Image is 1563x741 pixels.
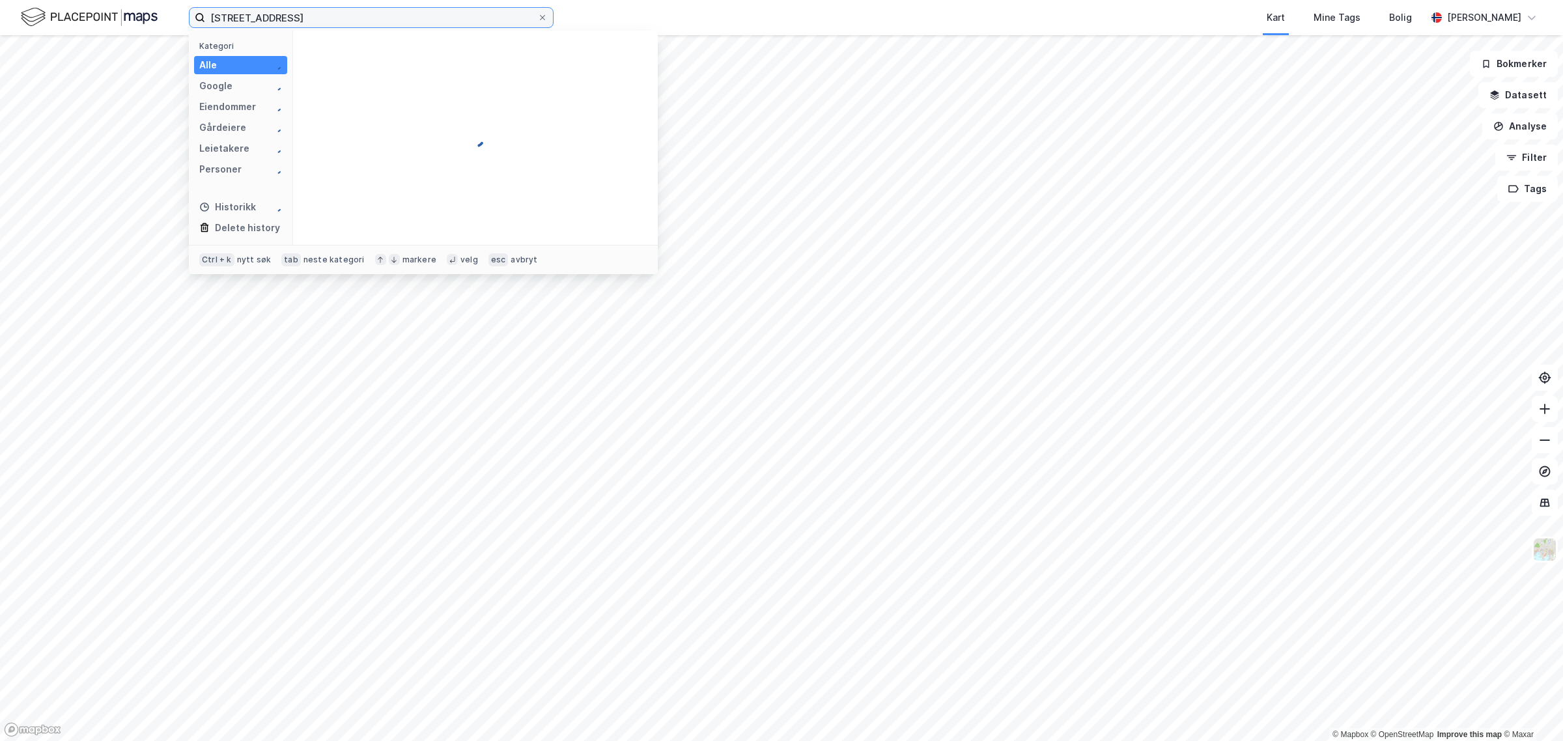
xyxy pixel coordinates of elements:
[205,8,537,27] input: Søk på adresse, matrikkel, gårdeiere, leietakere eller personer
[272,81,282,91] img: spinner.a6d8c91a73a9ac5275cf975e30b51cfb.svg
[199,78,232,94] div: Google
[199,161,242,177] div: Personer
[272,122,282,133] img: spinner.a6d8c91a73a9ac5275cf975e30b51cfb.svg
[1389,10,1412,25] div: Bolig
[465,128,486,148] img: spinner.a6d8c91a73a9ac5275cf975e30b51cfb.svg
[199,99,256,115] div: Eiendommer
[402,255,436,265] div: markere
[199,253,234,266] div: Ctrl + k
[1532,537,1557,562] img: Z
[199,141,249,156] div: Leietakere
[1497,176,1558,202] button: Tags
[1447,10,1521,25] div: [PERSON_NAME]
[199,41,287,51] div: Kategori
[272,60,282,70] img: spinner.a6d8c91a73a9ac5275cf975e30b51cfb.svg
[272,102,282,112] img: spinner.a6d8c91a73a9ac5275cf975e30b51cfb.svg
[237,255,272,265] div: nytt søk
[1482,113,1558,139] button: Analyse
[272,202,282,212] img: spinner.a6d8c91a73a9ac5275cf975e30b51cfb.svg
[199,57,217,73] div: Alle
[1332,730,1368,739] a: Mapbox
[1314,10,1360,25] div: Mine Tags
[272,164,282,175] img: spinner.a6d8c91a73a9ac5275cf975e30b51cfb.svg
[21,6,158,29] img: logo.f888ab2527a4732fd821a326f86c7f29.svg
[1498,678,1563,741] iframe: Chat Widget
[511,255,537,265] div: avbryt
[4,722,61,737] a: Mapbox homepage
[1498,678,1563,741] div: Kontrollprogram for chat
[1478,82,1558,108] button: Datasett
[199,120,246,135] div: Gårdeiere
[199,199,256,215] div: Historikk
[460,255,478,265] div: velg
[1470,51,1558,77] button: Bokmerker
[1267,10,1285,25] div: Kart
[215,220,280,236] div: Delete history
[1437,730,1502,739] a: Improve this map
[1371,730,1434,739] a: OpenStreetMap
[303,255,365,265] div: neste kategori
[488,253,509,266] div: esc
[272,143,282,154] img: spinner.a6d8c91a73a9ac5275cf975e30b51cfb.svg
[281,253,301,266] div: tab
[1495,145,1558,171] button: Filter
